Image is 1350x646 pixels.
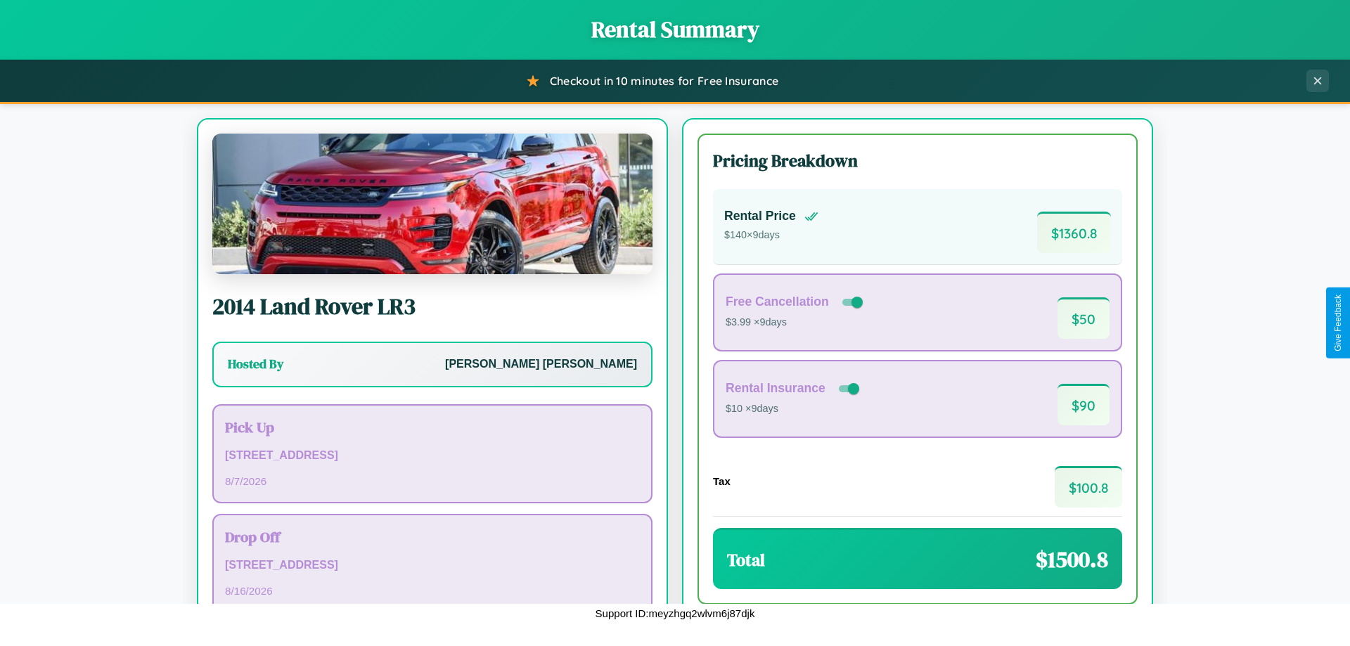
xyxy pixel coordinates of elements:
[713,475,731,487] h4: Tax
[14,14,1336,45] h1: Rental Summary
[212,134,652,274] img: Land Rover LR3
[225,581,640,600] p: 8 / 16 / 2026
[225,527,640,547] h3: Drop Off
[212,291,652,322] h2: 2014 Land Rover LR3
[596,604,755,623] p: Support ID: meyzhgq2wlvm6j87djk
[225,446,640,466] p: [STREET_ADDRESS]
[225,472,640,491] p: 8 / 7 / 2026
[1055,466,1122,508] span: $ 100.8
[726,295,829,309] h4: Free Cancellation
[445,354,637,375] p: [PERSON_NAME] [PERSON_NAME]
[225,417,640,437] h3: Pick Up
[1037,212,1111,253] span: $ 1360.8
[726,400,862,418] p: $10 × 9 days
[550,74,778,88] span: Checkout in 10 minutes for Free Insurance
[726,314,866,332] p: $3.99 × 9 days
[724,226,818,245] p: $ 140 × 9 days
[1057,384,1110,425] span: $ 90
[1333,295,1343,351] div: Give Feedback
[726,381,825,396] h4: Rental Insurance
[1036,544,1108,575] span: $ 1500.8
[225,555,640,576] p: [STREET_ADDRESS]
[727,548,765,571] h3: Total
[1057,297,1110,339] span: $ 50
[228,356,283,373] h3: Hosted By
[713,149,1122,172] h3: Pricing Breakdown
[724,209,796,224] h4: Rental Price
